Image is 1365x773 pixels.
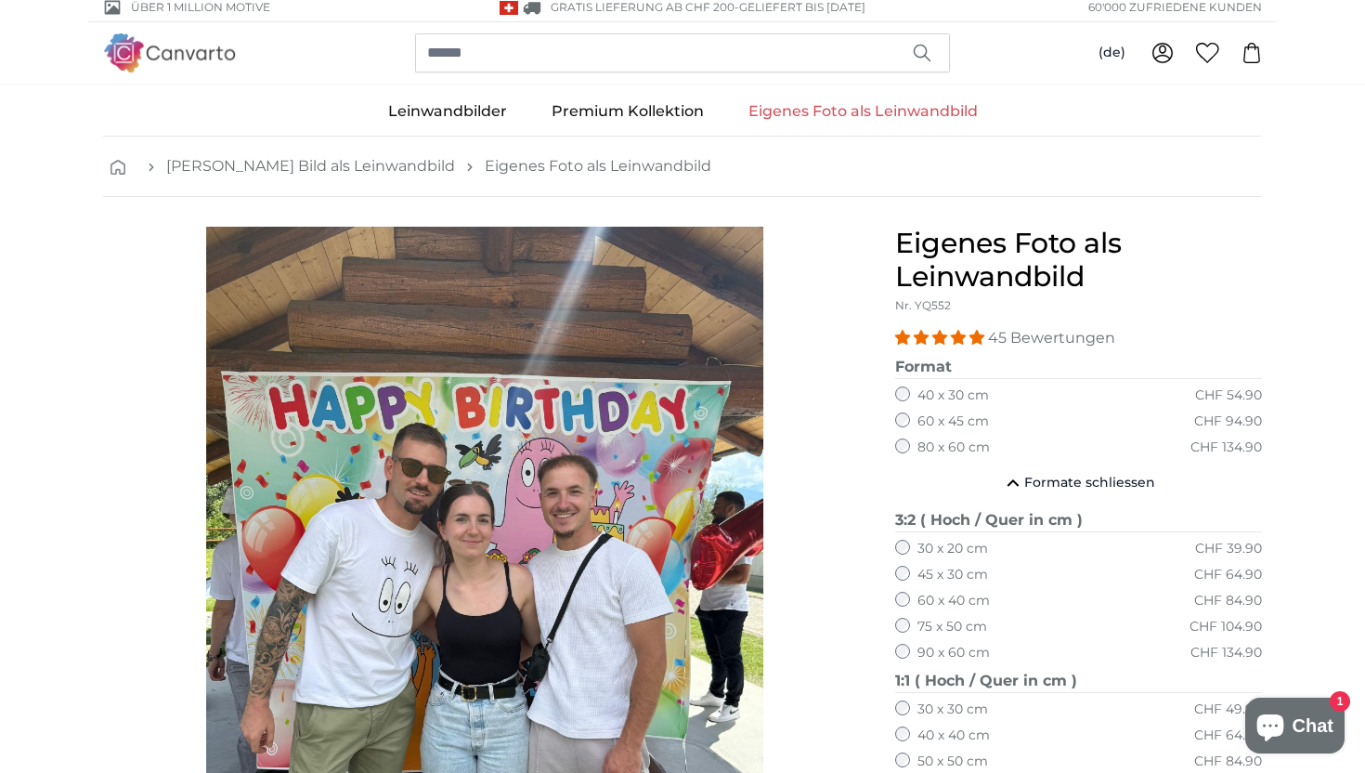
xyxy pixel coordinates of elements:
[1190,439,1262,457] div: CHF 134.90
[726,87,1000,136] a: Eigenes Foto als Leinwandbild
[917,566,988,584] label: 45 x 30 cm
[895,509,1262,532] legend: 3:2 ( Hoch / Quer in cm )
[1194,592,1262,610] div: CHF 84.90
[917,753,988,771] label: 50 x 50 cm
[917,618,987,636] label: 75 x 50 cm
[529,87,726,136] a: Premium Kollektion
[895,465,1262,502] button: Formate schliessen
[895,298,951,312] span: Nr. YQ552
[895,329,988,347] span: 4.93 stars
[1190,644,1262,662] div: CHF 134.90
[1194,753,1262,771] div: CHF 84.90
[917,727,990,745] label: 40 x 40 cm
[1194,727,1262,745] div: CHF 64.90
[485,155,711,177] a: Eigenes Foto als Leinwandbild
[895,227,1262,294] h1: Eigenes Foto als Leinwandbild
[1195,540,1262,558] div: CHF 39.90
[917,592,990,610] label: 60 x 40 cm
[103,137,1262,197] nav: breadcrumbs
[917,644,990,662] label: 90 x 60 cm
[917,701,988,719] label: 30 x 30 cm
[988,329,1115,347] span: 45 Bewertungen
[1195,386,1262,405] div: CHF 54.90
[917,540,988,558] label: 30 x 20 cm
[1024,474,1155,492] span: Formate schliessen
[500,1,518,15] img: Schweiz
[366,87,529,136] a: Leinwandbilder
[1240,698,1350,758] inbox-online-store-chat: Onlineshop-Chat von Shopify
[1194,413,1262,431] div: CHF 94.90
[166,155,455,177] a: [PERSON_NAME] Bild als Leinwandbild
[917,439,990,457] label: 80 x 60 cm
[917,413,989,431] label: 60 x 45 cm
[895,670,1262,693] legend: 1:1 ( Hoch / Quer in cm )
[1084,36,1140,70] button: (de)
[1194,701,1262,719] div: CHF 49.90
[895,356,1262,379] legend: Format
[103,33,237,72] img: Canvarto
[1194,566,1262,584] div: CHF 64.90
[917,386,989,405] label: 40 x 30 cm
[1189,618,1262,636] div: CHF 104.90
